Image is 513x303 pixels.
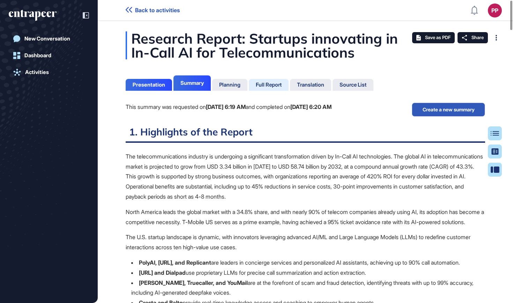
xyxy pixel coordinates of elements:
b: [DATE] 6:20 AM [290,103,332,110]
span: Share [471,35,484,40]
a: Activities [9,65,89,79]
div: Summary [180,80,204,86]
li: are leaders in concierge services and personalized AI assistants, achieving up to 90% call automa... [131,258,485,268]
div: Planning [219,82,240,88]
span: Save as PDF [425,35,451,40]
button: PP [488,3,502,17]
strong: [URL] and Dialpad [139,269,186,276]
div: Presentation [133,82,165,88]
a: Back to activities [126,7,180,14]
div: Full Report [256,82,282,88]
strong: PolyAI, [URL], and Replicant [139,259,211,266]
b: [DATE] 6:19 AM [206,103,246,110]
div: entrapeer-logo [9,10,57,21]
div: This summary was requested on and completed on [126,103,332,112]
div: Dashboard [24,52,51,59]
button: Create a new summary [412,103,485,117]
a: New Conversation [9,32,89,46]
li: are at the forefront of scam and fraud detection, identifying threats with up to 99% accuracy, in... [131,278,485,298]
div: Activities [25,69,49,75]
li: use proprietary LLMs for precise call summarization and action extraction. [131,268,485,278]
div: New Conversation [24,36,70,42]
div: Source List [340,82,366,88]
p: North America leads the global market with a 34.8% share, and with nearly 90% of telecom companie... [126,207,485,227]
div: Translation [297,82,324,88]
h2: 1. Highlights of the Report [126,126,485,143]
a: Dashboard [9,49,89,62]
div: Research Report: Startups innovating in In-Call AI for Telecommunications [126,31,485,59]
p: The telecommunications industry is undergoing a significant transformation driven by In-Call AI t... [126,151,485,202]
span: Back to activities [135,7,180,14]
p: The U.S. startup landscape is dynamic, with innovators leveraging advanced AI/ML and Large Langua... [126,232,485,252]
strong: [PERSON_NAME], Truecaller, and YouMail [139,279,248,286]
